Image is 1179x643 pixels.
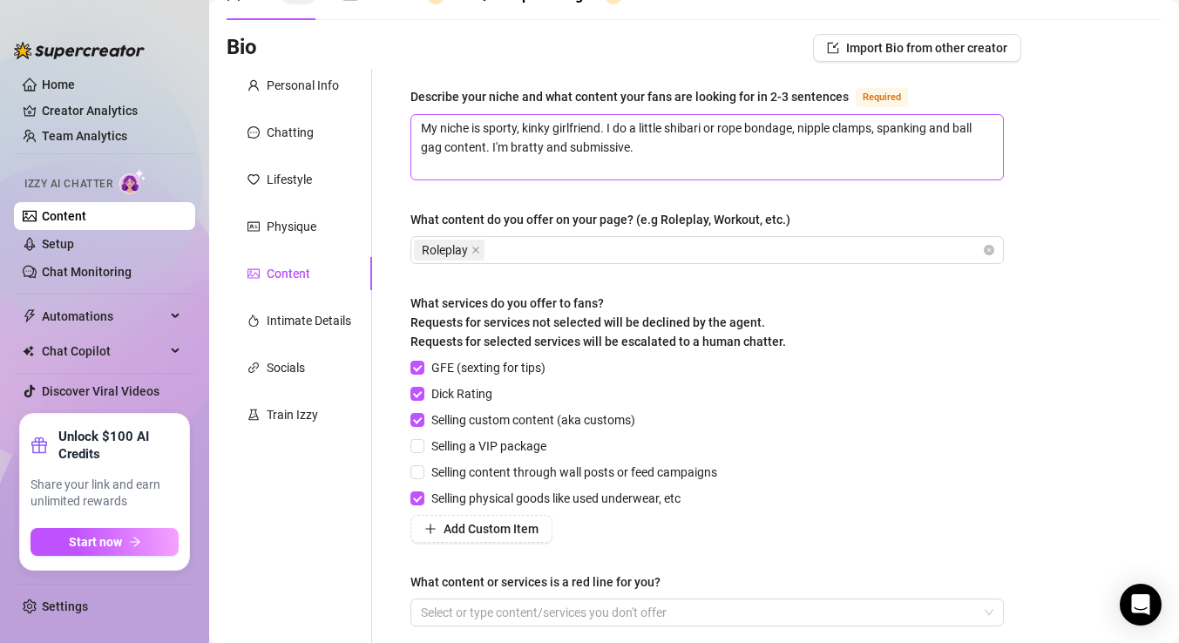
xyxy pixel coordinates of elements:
strong: Unlock $100 AI Credits [58,428,179,463]
a: Settings [42,599,88,613]
span: Share your link and earn unlimited rewards [30,477,179,511]
span: link [247,362,260,374]
span: Required [856,88,908,107]
div: Intimate Details [267,311,351,330]
span: picture [247,267,260,280]
a: Team Analytics [42,129,127,143]
a: Creator Analytics [42,97,181,125]
div: What content or services is a red line for you? [410,572,661,592]
div: Chatting [267,123,314,142]
a: Home [42,78,75,91]
span: Selling physical goods like used underwear, etc [424,489,688,508]
input: What content do you offer on your page? (e.g Roleplay, Workout, etc.) [488,240,491,261]
span: arrow-right [129,536,141,548]
span: import [827,42,839,54]
div: Socials [267,358,305,377]
div: Personal Info [267,76,339,95]
button: Start nowarrow-right [30,528,179,556]
span: Roleplay [414,240,484,261]
a: Setup [42,237,74,251]
span: Selling content through wall posts or feed campaigns [424,463,724,482]
div: Train Izzy [267,405,318,424]
button: Import Bio from other creator [813,34,1021,62]
span: Roleplay [422,240,468,260]
span: What services do you offer to fans? Requests for services not selected will be declined by the ag... [410,296,786,349]
span: Selling a VIP package [424,437,553,456]
span: close [471,246,480,254]
span: message [247,126,260,139]
span: Automations [42,302,166,330]
div: Content [267,264,310,283]
a: Content [42,209,86,223]
span: close-circle [984,245,994,255]
span: fire [247,315,260,327]
span: plus [424,523,437,535]
div: Lifestyle [267,170,312,189]
textarea: Describe your niche and what content your fans are looking for in 2-3 sentences [411,115,1003,179]
label: Describe your niche and what content your fans are looking for in 2-3 sentences [410,86,927,107]
div: Describe your niche and what content your fans are looking for in 2-3 sentences [410,87,849,106]
img: AI Chatter [119,169,146,194]
span: Start now [69,535,122,549]
span: user [247,79,260,91]
button: Add Custom Item [410,515,552,543]
img: logo-BBDzfeDw.svg [14,42,145,59]
img: Chat Copilot [23,345,34,357]
span: heart [247,173,260,186]
span: GFE (sexting for tips) [424,358,552,377]
span: Import Bio from other creator [846,41,1007,55]
a: Discover Viral Videos [42,384,159,398]
input: What content or services is a red line for you? [421,602,424,623]
span: experiment [247,409,260,421]
div: Physique [267,217,316,236]
span: Dick Rating [424,384,499,403]
a: Chat Monitoring [42,265,132,279]
label: What content or services is a red line for you? [410,572,673,592]
span: idcard [247,220,260,233]
span: thunderbolt [23,309,37,323]
h3: Bio [227,34,257,62]
span: gift [30,437,48,454]
span: Chat Copilot [42,337,166,365]
span: Selling custom content (aka customs) [424,410,642,430]
label: What content do you offer on your page? (e.g Roleplay, Workout, etc.) [410,210,803,229]
span: Izzy AI Chatter [24,176,112,193]
div: Open Intercom Messenger [1120,584,1162,626]
div: What content do you offer on your page? (e.g Roleplay, Workout, etc.) [410,210,790,229]
span: Add Custom Item [444,522,539,536]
